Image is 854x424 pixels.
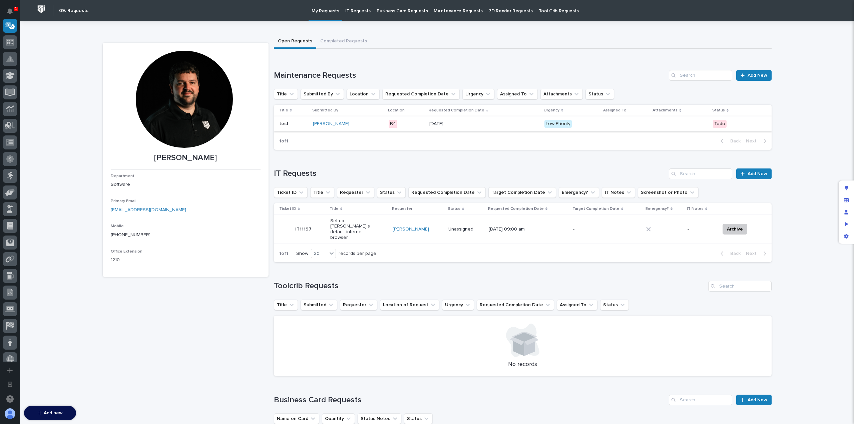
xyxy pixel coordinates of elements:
a: [PERSON_NAME] [393,227,429,232]
button: Status [404,413,433,424]
p: Status [448,205,460,213]
img: 1736555164131-43832dd5-751b-4058-ba23-39d91318e5a0 [7,103,19,115]
p: 1 [15,6,17,11]
button: Urgency [462,89,494,99]
a: [EMAIL_ADDRESS][DOMAIN_NAME] [111,207,186,212]
a: Add New [736,70,771,81]
button: Completed Requests [316,35,371,49]
div: Start new chat [23,103,109,110]
p: Title [330,205,339,213]
button: IT Notes [602,187,635,198]
div: Preview as [840,218,852,230]
button: Assigned To [497,89,538,99]
p: - [688,227,715,232]
img: Stacker [7,6,20,20]
img: Jeff Miller [7,136,17,147]
span: Onboarding Call [48,84,85,91]
a: Add New [736,395,771,405]
button: Ticket ID [274,187,308,198]
p: Welcome 👋 [7,26,121,37]
span: • [55,143,58,148]
p: Unassigned [448,227,483,232]
p: [DATE] [429,121,471,127]
span: Primary Email [111,199,136,203]
div: B4 [389,120,397,128]
p: Requested Completion Date [488,205,544,213]
p: Software [111,181,261,188]
div: 20 [311,250,327,257]
p: Status [712,107,725,114]
button: See all [103,125,121,133]
div: Manage users [840,206,852,218]
button: Screenshot or Photo [638,187,699,198]
span: Help Docs [13,84,36,91]
button: Urgency [442,300,474,310]
p: - [573,227,615,232]
button: Location of Request [380,300,439,310]
span: Add New [748,73,767,78]
a: Add New [736,168,771,179]
button: Open Requests [274,35,316,49]
span: Back [726,251,741,257]
p: - [653,121,695,127]
button: Status Notes [358,413,401,424]
p: Ticket ID [279,205,296,213]
p: records per page [339,251,376,257]
button: Status [600,300,629,310]
button: Requested Completion Date [408,187,486,198]
button: Attachments [540,89,583,99]
p: Title [279,107,288,114]
button: Archive [723,224,747,235]
input: Search [669,168,732,179]
p: [PERSON_NAME] [111,153,261,163]
p: test [279,121,308,127]
a: Powered byPylon [47,157,81,163]
button: Submitted [301,300,337,310]
button: Requested Completion Date [382,89,460,99]
p: IT11197 [295,225,313,232]
div: Todo [713,120,727,128]
button: Back [715,138,743,144]
span: [PERSON_NAME] [21,143,54,148]
span: Next [746,251,761,257]
h1: IT Requests [274,169,667,178]
button: Next [743,251,772,257]
p: No records [282,361,764,368]
p: Attachments [653,107,678,114]
span: Back [726,138,741,144]
a: [PERSON_NAME] [313,121,349,127]
div: Search [669,395,732,405]
h2: 09. Requests [59,8,88,14]
div: 🔗 [42,85,47,90]
div: 📖 [7,85,12,90]
a: 📖Help Docs [4,81,39,93]
p: Assigned To [603,107,626,114]
button: Title [274,300,298,310]
span: Pylon [66,158,81,163]
button: Open workspace settings [3,377,17,391]
span: Office Extension [111,250,142,254]
div: Low Priority [544,120,572,128]
span: Mobile [111,224,124,228]
button: Add new [24,406,76,420]
span: Add New [748,171,767,176]
button: Requester [340,300,377,310]
a: 🔗Onboarding Call [39,81,88,93]
span: Next [746,138,761,144]
p: - [604,121,646,127]
input: Search [669,70,732,81]
a: [PHONE_NUMBER] [111,233,150,237]
p: Target Completion Date [572,205,619,213]
button: Requested Completion Date [477,300,554,310]
div: Past conversations [7,126,45,131]
h1: Business Card Requests [274,395,667,405]
button: Status [377,187,406,198]
button: Title [310,187,334,198]
span: Archive [727,225,743,233]
div: App settings [840,230,852,242]
p: How can we help? [7,37,121,48]
tr: IT11197IT11197 Set up [PERSON_NAME]'s default internet browser[PERSON_NAME] Unassigned[DATE] 09:0... [274,215,772,244]
button: Requester [337,187,374,198]
p: Location [388,107,405,114]
div: We're available if you need us! [23,110,84,115]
